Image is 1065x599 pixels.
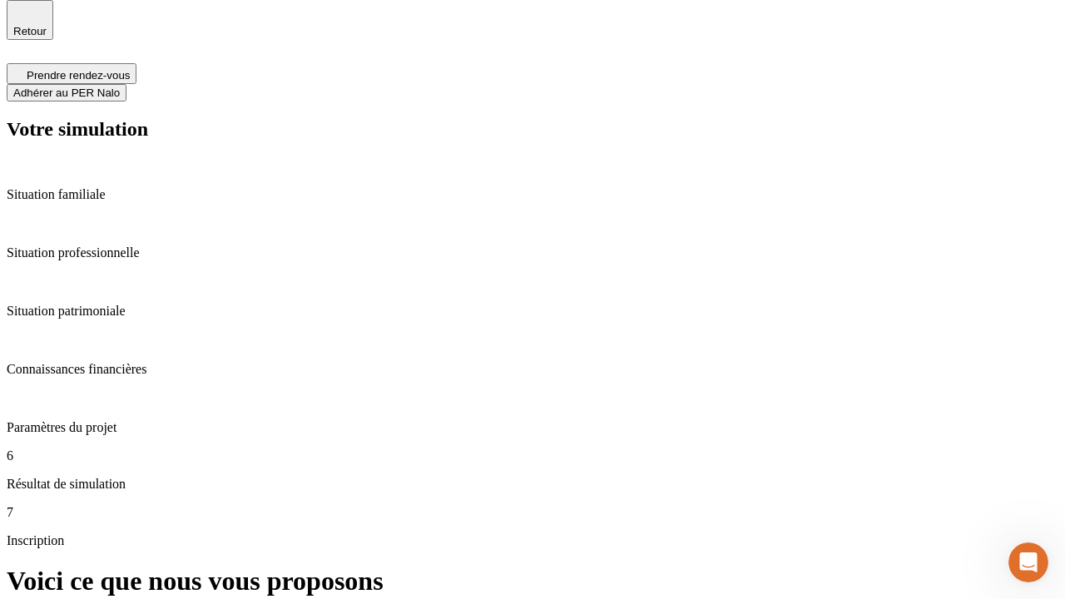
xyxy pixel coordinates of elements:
button: Prendre rendez-vous [7,63,136,84]
p: Paramètres du projet [7,420,1058,435]
h2: Votre simulation [7,118,1058,141]
p: Inscription [7,533,1058,548]
iframe: Intercom live chat [1008,542,1048,582]
p: Résultat de simulation [7,477,1058,492]
button: Adhérer au PER Nalo [7,84,126,101]
span: Retour [13,25,47,37]
h1: Voici ce que nous vous proposons [7,566,1058,597]
p: Situation patrimoniale [7,304,1058,319]
p: Situation professionnelle [7,245,1058,260]
p: Situation familiale [7,187,1058,202]
p: Connaissances financières [7,362,1058,377]
p: 7 [7,505,1058,520]
p: 6 [7,448,1058,463]
span: Adhérer au PER Nalo [13,87,120,99]
span: Prendre rendez-vous [27,69,130,82]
